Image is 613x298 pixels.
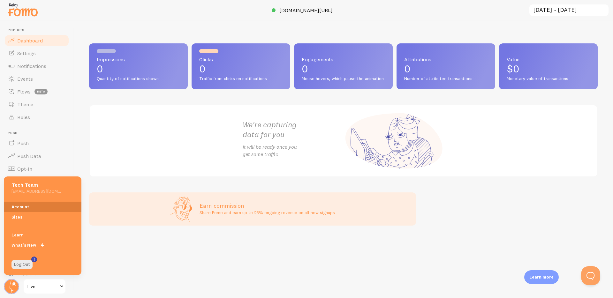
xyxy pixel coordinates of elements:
svg: <p>Watch New Feature Tutorials!</p> [31,257,37,262]
a: Push [4,137,70,150]
h3: Earn commission [200,202,335,209]
h5: Tech Team [11,182,61,188]
img: fomo-relay-logo-orange.svg [7,2,39,18]
span: Number of attributed transactions [404,76,488,82]
a: Push Data [4,150,70,162]
div: Learn more [524,270,559,284]
span: 4 [39,242,45,248]
a: Rules [4,111,70,123]
span: Value [507,57,590,62]
iframe: Help Scout Beacon - Open [581,266,600,285]
span: Events [17,76,33,82]
a: Learn [4,230,81,240]
h2: We're capturing data for you [243,120,344,139]
p: Learn more [529,274,554,280]
span: Settings [17,50,36,56]
a: Flows beta [4,85,70,98]
span: Impressions [97,57,180,62]
p: 0 [97,64,180,74]
span: Quantity of notifications shown [97,76,180,82]
span: Push Data [17,153,41,159]
a: Settings [4,47,70,60]
a: Events [4,72,70,85]
p: It will be ready once you get some traffic [243,143,344,158]
span: Flows [17,88,31,95]
span: Push [17,140,29,146]
a: Opt-In [4,162,70,175]
h5: [EMAIL_ADDRESS][DOMAIN_NAME] [11,188,61,194]
span: Engagements [302,57,385,62]
a: What's New [4,240,81,250]
a: Account [4,202,81,212]
span: Traffic from clicks on notifications [199,76,283,82]
p: Share Fomo and earn up to 25% ongoing revenue on all new signups [200,209,335,216]
a: Live [23,279,66,294]
span: Rules [17,114,30,120]
span: Monetary value of transactions [507,76,590,82]
a: Dashboard [4,34,70,47]
span: Pop-ups [8,28,70,32]
span: $0 [507,63,519,75]
p: 0 [302,64,385,74]
span: Live [27,283,58,290]
span: Mouse hovers, which pause the animation [302,76,385,82]
span: Attributions [404,57,488,62]
a: Notifications [4,60,70,72]
span: Clicks [199,57,283,62]
span: Dashboard [17,37,43,44]
p: 0 [199,64,283,74]
span: Opt-In [17,166,32,172]
a: Log Out [11,260,33,269]
p: 0 [404,64,488,74]
span: beta [34,89,48,94]
span: Theme [17,101,33,108]
a: Theme [4,98,70,111]
span: Push [8,131,70,135]
a: Sites [4,212,81,222]
span: Notifications [17,63,46,69]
